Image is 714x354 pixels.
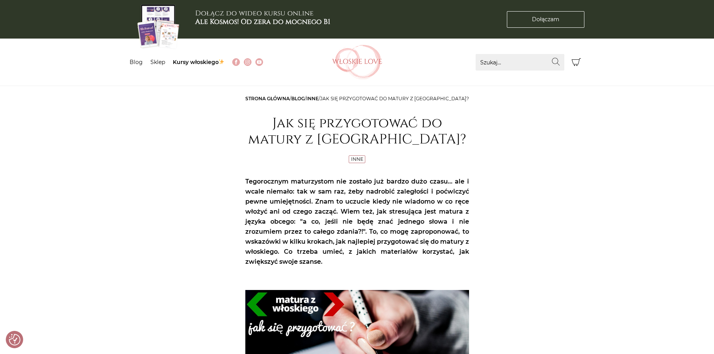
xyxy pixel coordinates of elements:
[219,59,224,64] img: ✨
[306,96,319,101] a: Inne
[195,9,330,26] h3: Dołącz do wideo kursu online
[291,96,305,101] a: Blog
[532,15,559,24] span: Dołączam
[568,54,585,71] button: Koszyk
[9,334,20,346] button: Preferencje co do zgód
[507,11,584,28] a: Dołączam
[332,45,382,79] img: Włoskielove
[245,115,469,148] h1: Jak się przygotować do matury z [GEOGRAPHIC_DATA]?
[195,17,330,27] b: Ale Kosmos! Od zera do mocnego B1
[245,96,469,101] span: / / /
[9,334,20,346] img: Revisit consent button
[245,96,290,101] a: Strona główna
[173,59,225,66] a: Kursy włoskiego
[150,59,165,66] a: Sklep
[130,59,143,66] a: Blog
[351,156,363,162] a: Inne
[320,96,469,101] span: Jak się przygotować do matury z [GEOGRAPHIC_DATA]?
[476,54,564,71] input: Szukaj...
[245,177,469,267] p: Tegorocznym maturzystom nie zostało już bardzo dużo czasu... ale i wcale niemało: tak w sam raz, ...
